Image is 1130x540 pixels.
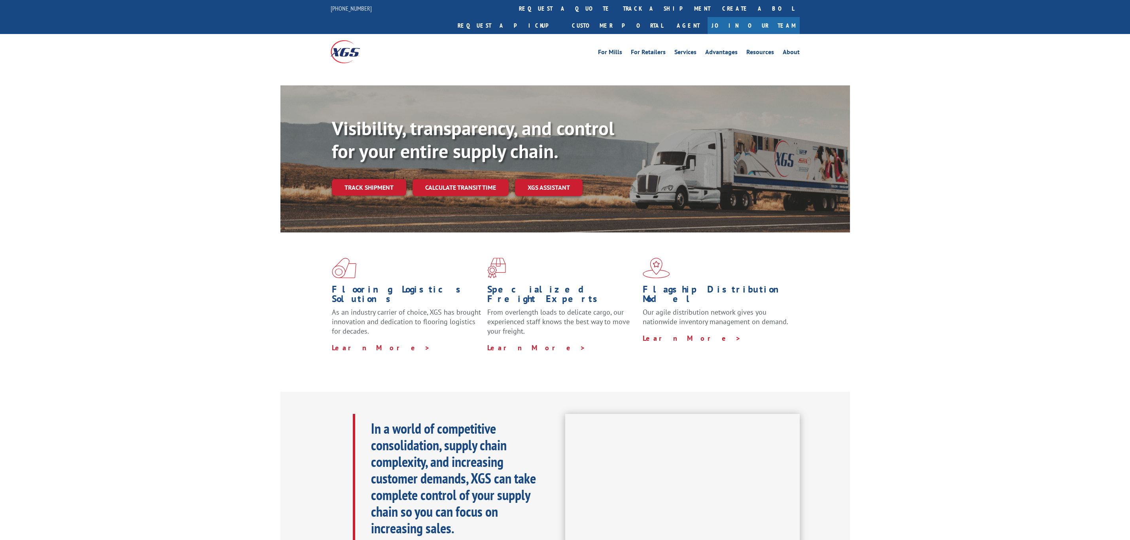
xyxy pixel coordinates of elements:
h1: Specialized Freight Experts [487,285,637,308]
a: Track shipment [332,179,406,196]
b: Visibility, transparency, and control for your entire supply chain. [332,116,614,163]
a: Agent [669,17,708,34]
a: Learn More > [643,334,741,343]
a: Services [674,49,697,58]
h1: Flagship Distribution Model [643,285,792,308]
a: [PHONE_NUMBER] [331,4,372,12]
span: Our agile distribution network gives you nationwide inventory management on demand. [643,308,788,326]
a: For Retailers [631,49,666,58]
a: Learn More > [332,343,430,352]
a: Request a pickup [452,17,566,34]
a: Resources [746,49,774,58]
img: xgs-icon-focused-on-flooring-red [487,258,506,278]
a: Join Our Team [708,17,800,34]
span: As an industry carrier of choice, XGS has brought innovation and dedication to flooring logistics... [332,308,481,336]
p: From overlength loads to delicate cargo, our experienced staff knows the best way to move your fr... [487,308,637,343]
img: xgs-icon-flagship-distribution-model-red [643,258,670,278]
h1: Flooring Logistics Solutions [332,285,481,308]
img: xgs-icon-total-supply-chain-intelligence-red [332,258,356,278]
a: Advantages [705,49,738,58]
a: About [783,49,800,58]
a: XGS ASSISTANT [515,179,583,196]
b: In a world of competitive consolidation, supply chain complexity, and increasing customer demands... [371,419,536,537]
a: For Mills [598,49,622,58]
a: Learn More > [487,343,586,352]
a: Customer Portal [566,17,669,34]
a: Calculate transit time [413,179,509,196]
